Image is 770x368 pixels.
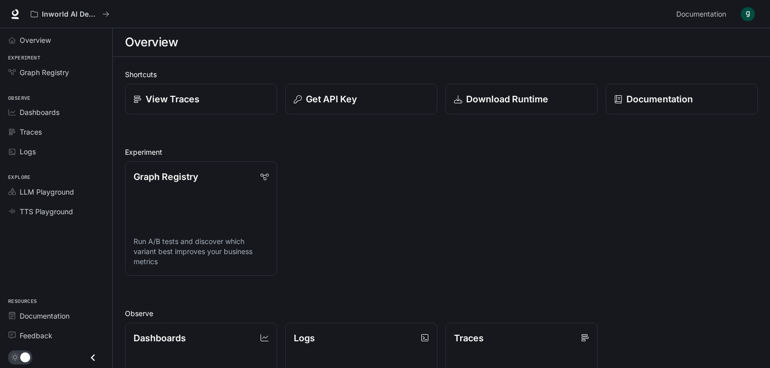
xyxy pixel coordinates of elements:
span: LLM Playground [20,187,74,197]
img: User avatar [741,7,755,21]
a: Dashboards [4,103,108,121]
a: LLM Playground [4,183,108,201]
a: Documentation [4,307,108,325]
p: Documentation [626,92,693,106]
span: Traces [20,127,42,137]
a: TTS Playground [4,203,108,220]
span: Logs [20,146,36,157]
span: Documentation [676,8,726,21]
p: Inworld AI Demos [42,10,98,19]
a: Feedback [4,327,108,344]
a: Traces [4,123,108,141]
p: View Traces [146,92,200,106]
button: Close drawer [82,347,104,368]
a: Documentation [672,4,734,24]
p: Download Runtime [466,92,548,106]
a: Overview [4,31,108,49]
button: User avatar [738,4,758,24]
span: Graph Registry [20,67,69,78]
span: Dark mode toggle [20,351,30,362]
span: TTS Playground [20,206,73,217]
a: Documentation [606,84,758,114]
a: View Traces [125,84,277,114]
h2: Experiment [125,147,758,157]
a: Graph Registry [4,64,108,81]
a: Graph RegistryRun A/B tests and discover which variant best improves your business metrics [125,161,277,276]
span: Documentation [20,311,70,321]
p: Run A/B tests and discover which variant best improves your business metrics [134,236,269,267]
p: Logs [294,331,315,345]
span: Feedback [20,330,52,341]
h2: Observe [125,308,758,319]
p: Get API Key [306,92,357,106]
a: Logs [4,143,108,160]
span: Overview [20,35,51,45]
h1: Overview [125,32,178,52]
button: Get API Key [285,84,437,114]
button: All workspaces [26,4,114,24]
a: Download Runtime [445,84,598,114]
p: Traces [454,331,484,345]
h2: Shortcuts [125,69,758,80]
p: Graph Registry [134,170,198,183]
span: Dashboards [20,107,59,117]
p: Dashboards [134,331,186,345]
